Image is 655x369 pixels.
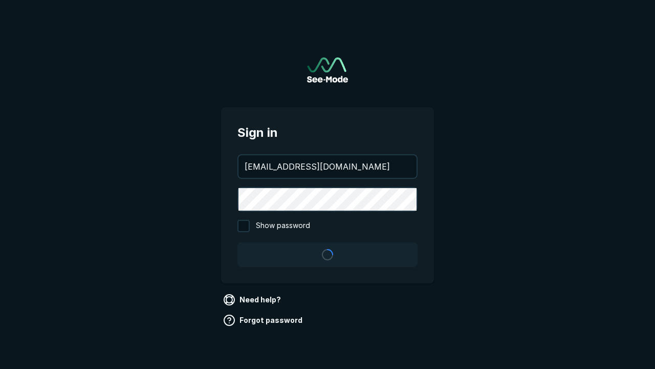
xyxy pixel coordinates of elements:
span: Show password [256,220,310,232]
input: your@email.com [238,155,417,178]
img: See-Mode Logo [307,57,348,83]
a: Need help? [221,292,285,308]
a: Forgot password [221,312,307,329]
a: Go to sign in [307,57,348,83]
span: Sign in [237,124,418,142]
